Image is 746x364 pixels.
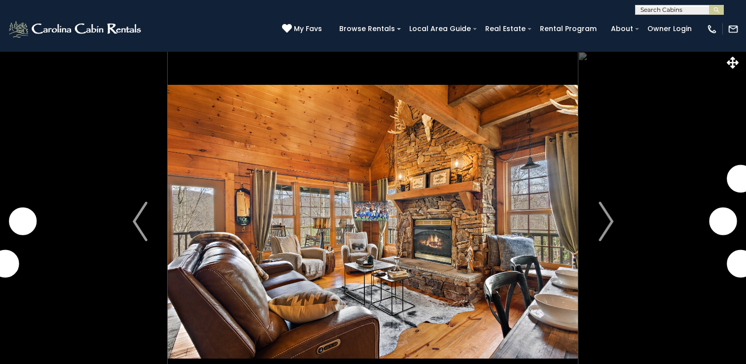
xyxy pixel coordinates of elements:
a: Browse Rentals [334,21,400,36]
span: My Favs [294,24,322,34]
a: Rental Program [535,21,602,36]
img: arrow [599,202,613,241]
a: Local Area Guide [404,21,476,36]
img: arrow [133,202,147,241]
a: Owner Login [642,21,697,36]
a: About [606,21,638,36]
img: mail-regular-white.png [728,24,739,35]
a: Real Estate [480,21,531,36]
img: White-1-2.png [7,19,144,39]
a: My Favs [282,24,324,35]
img: phone-regular-white.png [707,24,717,35]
